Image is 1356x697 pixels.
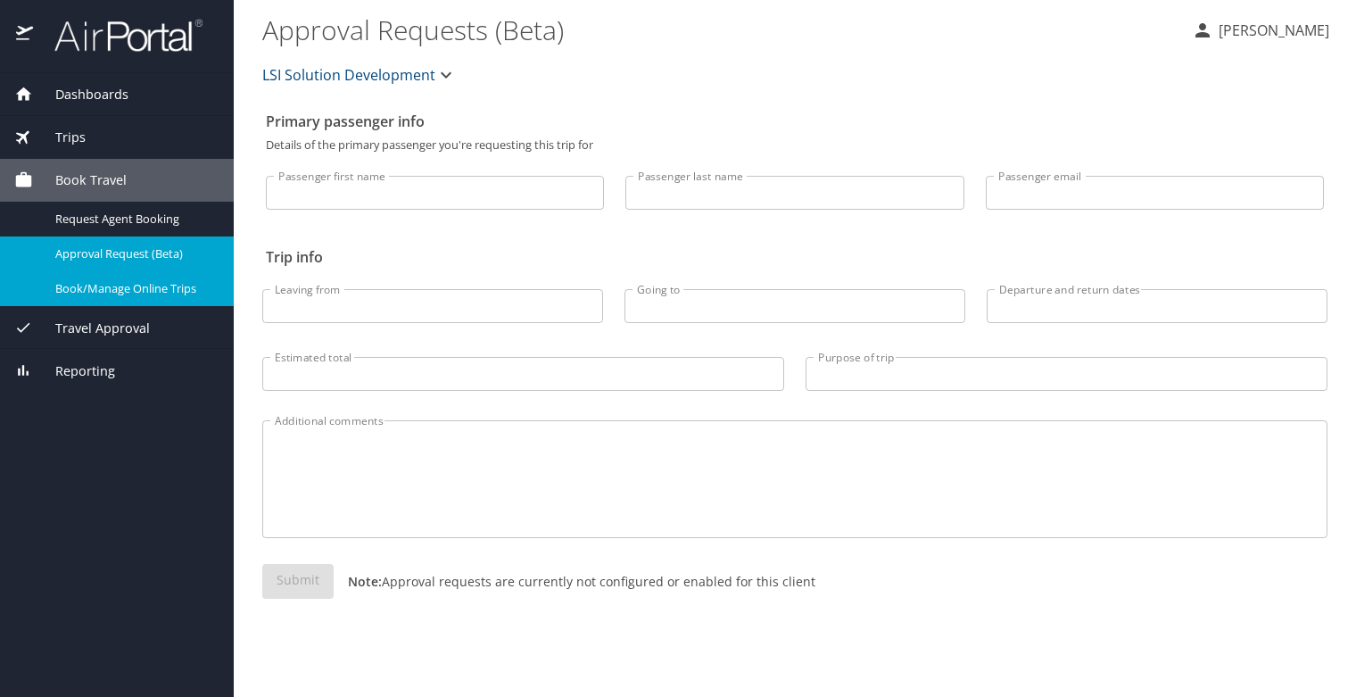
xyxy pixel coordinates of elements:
[33,85,128,104] span: Dashboards
[33,319,150,338] span: Travel Approval
[1185,14,1336,46] button: [PERSON_NAME]
[266,107,1324,136] h2: Primary passenger info
[33,361,115,381] span: Reporting
[262,62,435,87] span: LSI Solution Development
[16,18,35,53] img: icon-airportal.png
[55,245,212,262] span: Approval Request (Beta)
[262,2,1178,57] h1: Approval Requests (Beta)
[266,243,1324,271] h2: Trip info
[348,573,382,590] strong: Note:
[1213,20,1329,41] p: [PERSON_NAME]
[334,572,815,591] p: Approval requests are currently not configured or enabled for this client
[55,280,212,297] span: Book/Manage Online Trips
[33,170,127,190] span: Book Travel
[33,128,86,147] span: Trips
[55,211,212,228] span: Request Agent Booking
[255,57,464,93] button: LSI Solution Development
[35,18,203,53] img: airportal-logo.png
[266,139,1324,151] p: Details of the primary passenger you're requesting this trip for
